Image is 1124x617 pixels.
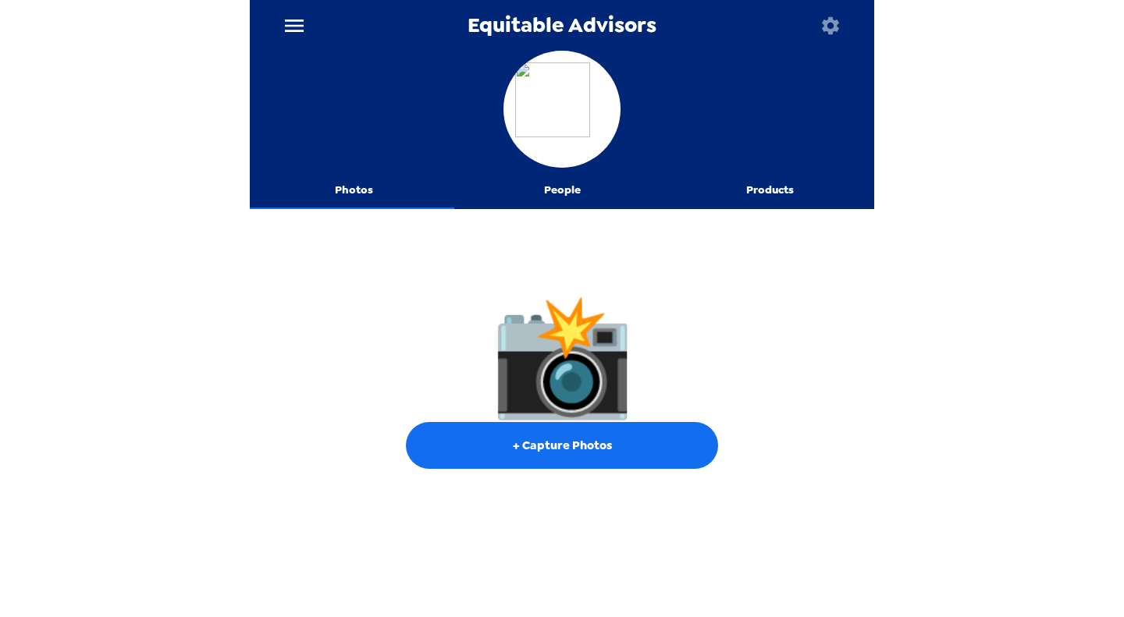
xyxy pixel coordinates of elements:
[406,422,718,469] button: + Capture Photos
[515,62,609,156] img: org logo
[250,172,458,209] button: Photos
[666,172,874,209] button: Products
[468,15,656,36] span: Equitable Advisors
[458,172,667,209] button: People
[489,297,635,414] span: cameraIcon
